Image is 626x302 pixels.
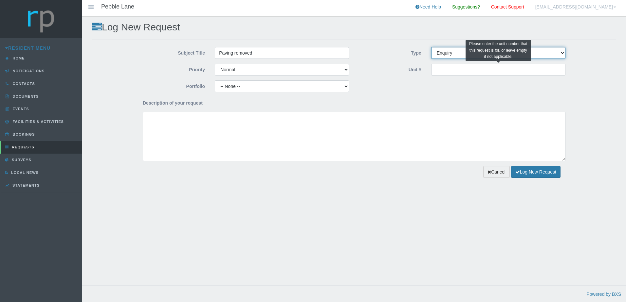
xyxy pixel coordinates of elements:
label: Subject Title [138,47,210,57]
span: Bookings [11,132,35,136]
span: Documents [11,94,39,98]
h2: Log New Request [92,22,616,32]
label: Unit # [354,64,426,74]
span: Requests [10,145,34,149]
span: Notifications [11,69,45,73]
h4: Pebble Lane [101,4,134,10]
span: Events [11,107,29,111]
label: Priority [138,64,210,74]
button: Log New Request [511,166,561,178]
label: Description of your request [138,97,208,107]
label: Type [354,47,426,57]
div: Please enter the unit number that this request is for, or leave empty if not applicable. [466,40,531,61]
span: Contacts [11,82,35,86]
span: Facilities & Activities [11,120,64,124]
span: Surveys [10,158,31,162]
a: Cancel [483,166,510,178]
span: Home [11,56,25,60]
span: Statements [11,183,40,187]
label: Portfolio [138,80,210,90]
a: Resident Menu [5,45,50,51]
a: Powered by BXS [586,292,621,297]
span: Local News [9,171,39,175]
